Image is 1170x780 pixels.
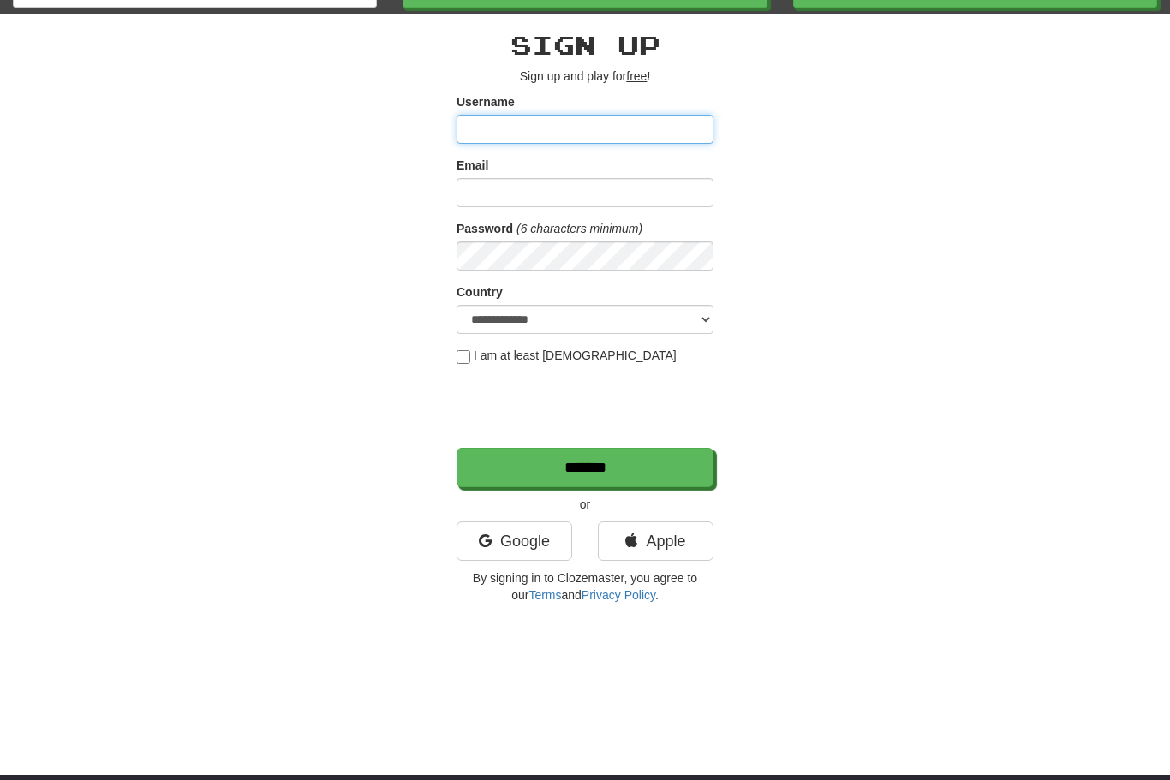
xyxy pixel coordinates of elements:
[528,588,561,602] a: Terms
[457,569,713,604] p: By signing in to Clozemaster, you agree to our and .
[457,496,713,513] p: or
[457,347,677,364] label: I am at least [DEMOGRAPHIC_DATA]
[457,350,470,364] input: I am at least [DEMOGRAPHIC_DATA]
[626,69,647,83] u: free
[457,31,713,59] h2: Sign up
[598,521,713,561] a: Apple
[457,157,488,174] label: Email
[582,588,655,602] a: Privacy Policy
[516,222,642,235] em: (6 characters minimum)
[457,68,713,85] p: Sign up and play for !
[457,220,513,237] label: Password
[457,372,717,439] iframe: reCAPTCHA
[457,521,572,561] a: Google
[457,283,503,301] label: Country
[457,93,515,110] label: Username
